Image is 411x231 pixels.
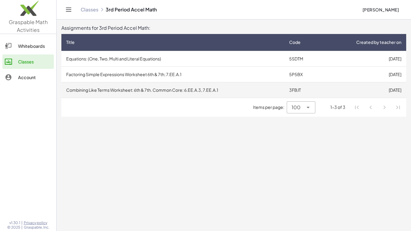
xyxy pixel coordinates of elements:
td: [DATE] [322,82,406,98]
td: Factoring Simple Expressions Worksheet 6th & 7th; 7.EE.A.1 [61,66,284,82]
td: 5P5BX [284,66,322,82]
td: [DATE] [322,51,406,66]
button: [PERSON_NAME] [357,4,404,15]
td: [DATE] [322,66,406,82]
a: Whiteboards [2,39,54,53]
span: Graspable, Inc. [24,225,49,230]
span: 100 [292,104,301,111]
a: Privacy policy [24,220,49,225]
div: Assignments for 3rd Period Accel Math: [61,24,406,32]
span: Graspable Math Activities [9,19,48,33]
a: Classes [81,7,98,13]
td: 5SDTM [284,51,322,66]
td: Equations: (One, Two, Multi and Literal Equations) [61,51,284,66]
a: Account [2,70,54,85]
span: Code [289,39,301,45]
span: Created by teacher on [356,39,401,45]
div: Account [18,74,51,81]
span: Items per page: [253,104,287,110]
span: Title [66,39,75,45]
div: 1-3 of 3 [330,104,345,110]
div: Classes [18,58,51,65]
a: Classes [2,54,54,69]
nav: Pagination Navigation [350,100,405,114]
span: v1.30.1 [9,220,20,225]
span: [PERSON_NAME] [362,7,399,12]
td: Combining Like Terms Worksheet: 6th & 7th. Common Core: 6.EE.A.3, 7.EE.A.1 [61,82,284,98]
span: | [21,225,23,230]
button: Toggle navigation [64,5,73,14]
td: 3FBJT [284,82,322,98]
div: Whiteboards [18,42,51,50]
span: | [21,220,23,225]
span: © 2025 [7,225,20,230]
